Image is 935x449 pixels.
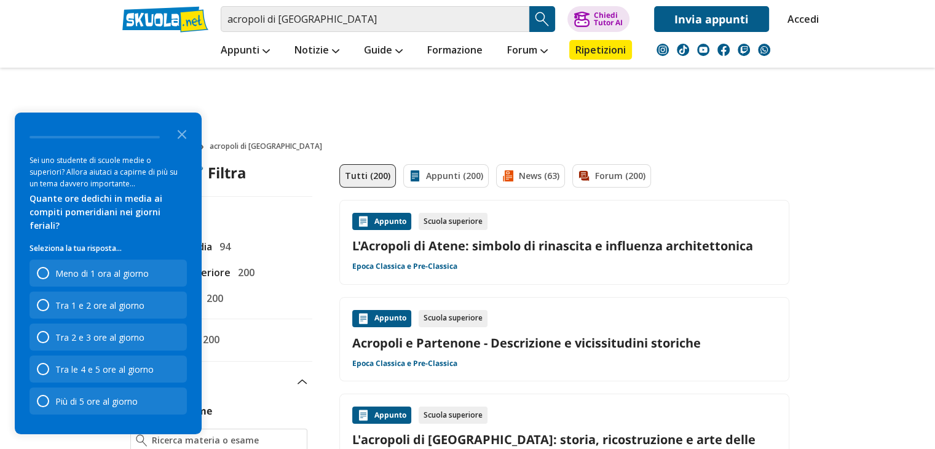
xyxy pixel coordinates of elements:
div: Scuola superiore [419,310,487,327]
img: Appunti filtro contenuto [409,170,421,182]
p: Seleziona la tua risposta... [30,242,187,255]
img: tiktok [677,44,689,56]
a: L'Acropoli di Atene: simbolo di rinascita e influenza architettonica [352,237,776,254]
a: Invia appunti [654,6,769,32]
a: Epoca Classica e Pre-Classica [352,359,457,368]
a: Forum [504,40,551,62]
div: Scuola superiore [419,407,487,424]
a: Forum (200) [572,164,651,188]
img: News filtro contenuto [502,170,514,182]
img: youtube [697,44,709,56]
img: Appunti contenuto [357,409,369,421]
span: 94 [215,239,231,255]
span: 200 [202,290,223,306]
a: Appunti (200) [403,164,489,188]
div: Tra le 4 e 5 ore al giorno [30,356,187,383]
a: Guide [361,40,406,62]
img: Apri e chiudi sezione [298,379,307,384]
div: Appunto [352,310,411,327]
span: 200 [198,332,219,348]
img: instagram [657,44,669,56]
div: Chiedi Tutor AI [593,12,622,26]
a: Accedi [787,6,813,32]
div: Tra le 4 e 5 ore al giorno [55,364,154,375]
button: ChiediTutor AI [567,6,629,32]
button: Search Button [529,6,555,32]
div: Quante ore dedichi in media ai compiti pomeridiani nei giorni feriali? [30,192,187,232]
a: News (63) [496,164,565,188]
div: Sei uno studente di scuole medie o superiori? Allora aiutaci a capirne di più su un tema davvero ... [30,154,187,189]
a: Formazione [424,40,486,62]
button: Close the survey [170,121,194,146]
a: Appunti [218,40,273,62]
div: Tra 1 e 2 ore al giorno [30,292,187,319]
div: Tra 2 e 3 ore al giorno [30,324,187,351]
div: Appunto [352,213,411,230]
img: Ricerca materia o esame [136,434,148,447]
div: Scuola superiore [419,213,487,230]
a: Ripetizioni [569,40,632,60]
span: acropoli di [GEOGRAPHIC_DATA] [210,137,327,157]
a: Acropoli e Partenone - Descrizione e vicissitudini storiche [352,335,776,351]
img: Appunti contenuto [357,215,369,228]
input: Cerca appunti, riassunti o versioni [221,6,529,32]
div: Tra 1 e 2 ore al giorno [55,300,144,311]
div: Appunto [352,407,411,424]
input: Ricerca materia o esame [152,434,301,447]
span: 200 [233,264,254,280]
div: Più di 5 ore al giorno [30,387,187,415]
a: Notizie [291,40,342,62]
a: Tutti (200) [339,164,396,188]
img: WhatsApp [758,44,770,56]
a: Epoca Classica e Pre-Classica [352,261,457,271]
img: Appunti contenuto [357,312,369,325]
div: Tra 2 e 3 ore al giorno [55,332,144,343]
img: Forum filtro contenuto [578,170,590,182]
img: facebook [717,44,730,56]
div: Filtra [191,164,247,181]
div: Meno di 1 ora al giorno [30,260,187,287]
div: Più di 5 ore al giorno [55,395,138,407]
img: Cerca appunti, riassunti o versioni [533,10,551,28]
img: twitch [738,44,750,56]
div: Meno di 1 ora al giorno [55,268,149,279]
div: Survey [15,113,202,434]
